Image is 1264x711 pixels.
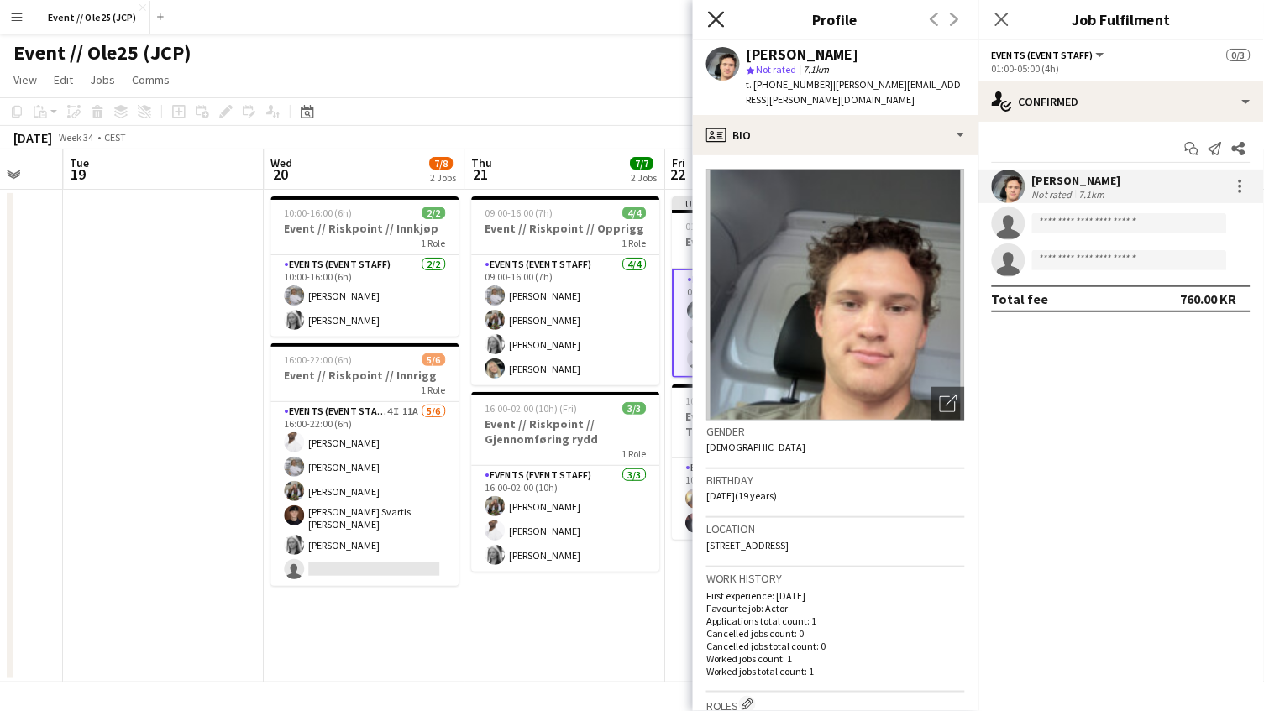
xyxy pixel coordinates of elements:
div: 01:00-05:00 (4h) [992,62,1251,75]
div: Confirmed [978,81,1264,122]
h1: Event // Ole25 (JCP) [13,40,191,65]
span: Week 34 [55,131,97,144]
h3: Event // Riskpoint // Innkjøp [270,221,459,236]
span: 10:00-16:00 (6h) [284,207,352,219]
span: 7/7 [630,157,653,170]
app-card-role: Events (Event Staff)2/210:00-16:00 (6h)[PERSON_NAME][PERSON_NAME] [270,255,459,337]
div: Total fee [992,290,1049,307]
span: 20 [268,165,292,184]
p: Cancelled jobs count: 0 [706,627,965,640]
span: 21 [469,165,492,184]
div: Bio [693,115,978,155]
h3: Job Fulfilment [978,8,1264,30]
span: 16:00-02:00 (10h) (Fri) [485,402,577,415]
span: | [PERSON_NAME][EMAIL_ADDRESS][PERSON_NAME][DOMAIN_NAME] [747,78,962,106]
h3: Event // Riskpoint // Tilbakelevering [672,409,860,439]
span: [DATE] (19 years) [706,489,778,502]
span: t. [PHONE_NUMBER] [747,78,834,91]
app-job-card: 09:00-16:00 (7h)4/4Event // Riskpoint // Opprigg1 RoleEvents (Event Staff)4/409:00-16:00 (7h)[PER... [471,196,659,385]
p: Applications total count: 1 [706,614,965,627]
p: Worked jobs count: 1 [706,652,965,665]
div: 7.1km [1076,188,1109,201]
div: CEST [104,131,126,144]
span: Edit [54,72,73,87]
app-card-role: Events (Event Staff)4I11A5/616:00-22:00 (6h)[PERSON_NAME][PERSON_NAME][PERSON_NAME][PERSON_NAME] ... [270,402,459,586]
a: Comms [125,69,176,91]
p: Worked jobs total count: 1 [706,665,965,677]
span: 5/6 [422,353,445,366]
span: Events (Event Staff) [992,49,1094,61]
span: 7/8 [429,157,453,170]
div: [DATE] [13,129,52,146]
h3: Birthday [706,473,965,488]
span: Comms [132,72,170,87]
h3: Location [706,521,965,536]
span: 1 Role [622,447,646,460]
app-card-role: Events (Event Staff)3I4A1/301:00-05:00 (4h)[PERSON_NAME] [672,269,860,378]
div: Open photos pop-in [931,387,965,421]
h3: Event // Riskpoint // Opprigg [471,221,659,236]
span: 22 [669,165,685,184]
span: 0/3 [1227,49,1251,61]
p: First experience: [DATE] [706,589,965,602]
app-job-card: Updated01:00-05:00 (4h)1/3Event // Riskpoint // Nedrigg1 RoleEvents (Event Staff)3I4A1/301:00-05:... [672,196,860,378]
span: 2/2 [422,207,445,219]
span: 16:00-22:00 (6h) [284,353,352,366]
h3: Work history [706,571,965,586]
h3: Profile [693,8,978,30]
app-card-role: Events (Event Staff)4/409:00-16:00 (7h)[PERSON_NAME][PERSON_NAME][PERSON_NAME][PERSON_NAME] [471,255,659,385]
a: View [7,69,44,91]
span: 01:00-05:00 (4h) [685,220,753,233]
span: 1 Role [421,237,445,249]
app-job-card: 10:00-16:00 (6h)2/2Event // Riskpoint // Innkjøp1 RoleEvents (Event Staff)2/210:00-16:00 (6h)[PER... [270,196,459,337]
button: Events (Event Staff) [992,49,1107,61]
app-job-card: 16:00-02:00 (10h) (Fri)3/3Event // Riskpoint // Gjennomføring rydd1 RoleEvents (Event Staff)3/316... [471,392,659,572]
span: 1 Role [421,384,445,396]
a: Jobs [83,69,122,91]
div: [PERSON_NAME] [1032,173,1121,188]
div: [PERSON_NAME] [747,47,859,62]
div: 2 Jobs [430,171,456,184]
span: Tue [70,155,89,170]
h3: Event // Riskpoint // Gjennomføring rydd [471,416,659,447]
span: 10:00-16:00 (6h) [685,395,753,407]
span: Thu [471,155,492,170]
span: Fri [672,155,685,170]
span: Wed [270,155,292,170]
app-card-role: Events (Event Staff)2/210:00-16:00 (6h)[PERSON_NAME][PERSON_NAME] Eeg [672,458,860,540]
span: [DEMOGRAPHIC_DATA] [706,441,806,453]
div: Not rated [1032,188,1076,201]
span: 4/4 [622,207,646,219]
app-job-card: 16:00-22:00 (6h)5/6Event // Riskpoint // Innrigg1 RoleEvents (Event Staff)4I11A5/616:00-22:00 (6h... [270,343,459,586]
app-card-role: Events (Event Staff)3/316:00-02:00 (10h)[PERSON_NAME][PERSON_NAME][PERSON_NAME] [471,466,659,572]
span: Jobs [90,72,115,87]
span: 7.1km [800,63,833,76]
img: Crew avatar or photo [706,169,965,421]
span: [STREET_ADDRESS] [706,539,789,552]
app-job-card: 10:00-16:00 (6h)2/2Event // Riskpoint // Tilbakelevering1 RoleEvents (Event Staff)2/210:00-16:00 ... [672,384,860,540]
span: View [13,72,37,87]
p: Favourite job: Actor [706,602,965,614]
div: 760.00 KR [1181,290,1237,307]
div: 2 Jobs [631,171,657,184]
span: 09:00-16:00 (7h) [485,207,553,219]
span: 1 Role [622,237,646,249]
p: Cancelled jobs total count: 0 [706,640,965,652]
h3: Event // Riskpoint // Nedrigg [672,234,860,249]
span: Not rated [757,63,797,76]
h3: Gender [706,424,965,439]
a: Edit [47,69,80,91]
div: Updated [672,196,860,210]
span: 3/3 [622,402,646,415]
span: 19 [67,165,89,184]
h3: Event // Riskpoint // Innrigg [270,368,459,383]
button: Event // Ole25 (JCP) [34,1,150,34]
